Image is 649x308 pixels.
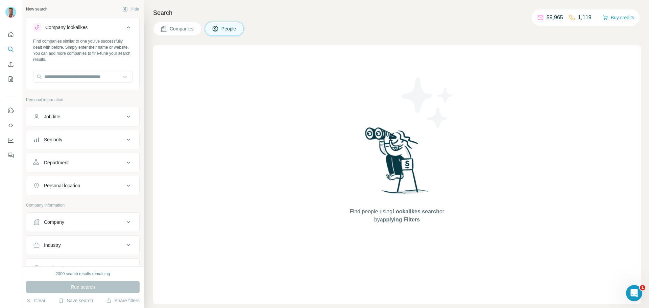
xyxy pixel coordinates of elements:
[44,242,61,248] div: Industry
[5,104,16,117] button: Use Surfe on LinkedIn
[26,6,47,12] div: New search
[362,125,432,201] img: Surfe Illustration - Woman searching with binoculars
[26,202,140,208] p: Company information
[343,208,451,224] span: Find people using or by
[56,271,110,277] div: 2000 search results remaining
[26,155,139,171] button: Department
[640,285,645,290] span: 1
[5,28,16,41] button: Quick start
[26,19,139,38] button: Company lookalikes
[392,209,439,214] span: Lookalikes search
[5,43,16,55] button: Search
[118,4,144,14] button: Hide
[5,134,16,146] button: Dashboard
[380,217,420,222] span: applying Filters
[26,132,139,148] button: Seniority
[578,14,592,22] p: 1,119
[547,14,563,22] p: 59,965
[44,159,69,166] div: Department
[44,182,80,189] div: Personal location
[44,219,64,226] div: Company
[106,297,140,304] button: Share filters
[26,97,140,103] p: Personal information
[170,25,194,32] span: Companies
[33,38,133,63] div: Find companies similar to one you've successfully dealt with before. Simply enter their name or w...
[26,297,45,304] button: Clear
[44,136,62,143] div: Seniority
[5,149,16,161] button: Feedback
[26,214,139,230] button: Company
[44,113,60,120] div: Job title
[5,119,16,132] button: Use Surfe API
[626,285,642,301] iframe: Intercom live chat
[26,109,139,125] button: Job title
[26,237,139,253] button: Industry
[26,177,139,194] button: Personal location
[153,8,641,18] h4: Search
[44,265,69,271] div: HQ location
[5,58,16,70] button: Enrich CSV
[58,297,93,304] button: Save search
[397,72,458,133] img: Surfe Illustration - Stars
[221,25,237,32] span: People
[26,260,139,276] button: HQ location
[603,13,634,22] button: Buy credits
[5,73,16,85] button: My lists
[45,24,88,31] div: Company lookalikes
[5,7,16,18] img: Avatar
